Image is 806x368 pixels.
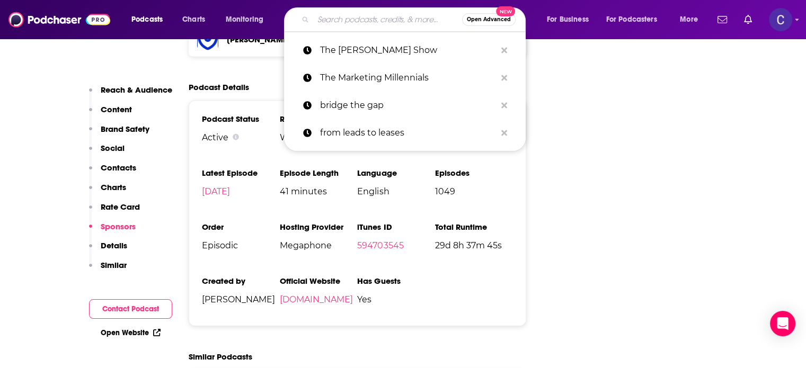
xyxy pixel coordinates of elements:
[131,12,163,27] span: Podcasts
[769,8,792,31] button: Show profile menu
[357,186,435,196] span: English
[539,11,602,28] button: open menu
[713,11,731,29] a: Show notifications dropdown
[284,37,526,64] a: The [PERSON_NAME] Show
[8,10,110,30] img: Podchaser - Follow, Share and Rate Podcasts
[202,222,280,232] h3: Order
[320,37,496,64] p: The Amy Porterfield Show
[279,276,357,286] h3: Official Website
[769,8,792,31] span: Logged in as publicityxxtina
[770,311,795,336] div: Open Intercom Messenger
[89,163,136,182] button: Contacts
[101,85,172,95] p: Reach & Audience
[218,11,277,28] button: open menu
[284,119,526,147] a: from leads to leases
[320,92,496,119] p: bridge the gap
[101,124,149,134] p: Brand Safety
[89,143,125,163] button: Social
[227,34,295,44] a: [PERSON_NAME]'s
[89,260,127,280] button: Similar
[320,64,496,92] p: The Marketing Millennials
[101,143,125,153] p: Social
[357,240,403,250] a: 594703545
[89,240,127,260] button: Details
[284,92,526,119] a: bridge the gap
[89,221,136,241] button: Sponsors
[279,240,357,250] span: Megaphone
[101,202,140,212] p: Rate Card
[101,240,127,250] p: Details
[357,168,435,178] h3: Language
[101,260,127,270] p: Similar
[547,12,589,27] span: For Business
[101,221,136,231] p: Sponsors
[202,168,280,178] h3: Latest Episode
[101,104,132,114] p: Content
[435,168,513,178] h3: Episodes
[279,186,357,196] span: 41 minutes
[320,119,496,147] p: from leads to leases
[357,276,435,286] h3: Has Guests
[124,11,176,28] button: open menu
[313,11,462,28] input: Search podcasts, credits, & more...
[279,132,357,142] span: Weekly
[462,13,516,26] button: Open AdvancedNew
[357,222,435,232] h3: iTunes ID
[202,240,280,250] span: Episodic
[89,124,149,143] button: Brand Safety
[89,182,126,202] button: Charts
[435,186,513,196] span: 1049
[672,11,711,28] button: open menu
[496,6,515,16] span: New
[680,12,698,27] span: More
[202,132,280,142] div: Active
[101,328,161,337] a: Open Website
[226,12,263,27] span: Monitoring
[175,11,211,28] a: Charts
[202,114,280,124] h3: Podcast Status
[435,222,513,232] h3: Total Runtime
[357,294,435,304] span: Yes
[294,7,536,32] div: Search podcasts, credits, & more...
[279,294,352,304] a: [DOMAIN_NAME]
[89,202,140,221] button: Rate Card
[284,64,526,92] a: The Marketing Millennials
[101,163,136,173] p: Contacts
[740,11,756,29] a: Show notifications dropdown
[279,114,357,124] h3: Release Period
[202,186,230,196] a: [DATE]
[467,17,511,22] span: Open Advanced
[189,82,249,92] h2: Podcast Details
[101,182,126,192] p: Charts
[202,276,280,286] h3: Created by
[279,222,357,232] h3: Hosting Provider
[89,299,172,319] button: Contact Podcast
[279,168,357,178] h3: Episode Length
[89,104,132,124] button: Content
[769,8,792,31] img: User Profile
[606,12,657,27] span: For Podcasters
[197,29,218,50] img: Rothy's logo
[599,11,672,28] button: open menu
[202,294,280,304] span: [PERSON_NAME]
[89,85,172,104] button: Reach & Audience
[189,352,252,362] h2: Similar Podcasts
[435,240,513,250] span: 29d 8h 37m 45s
[182,12,205,27] span: Charts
